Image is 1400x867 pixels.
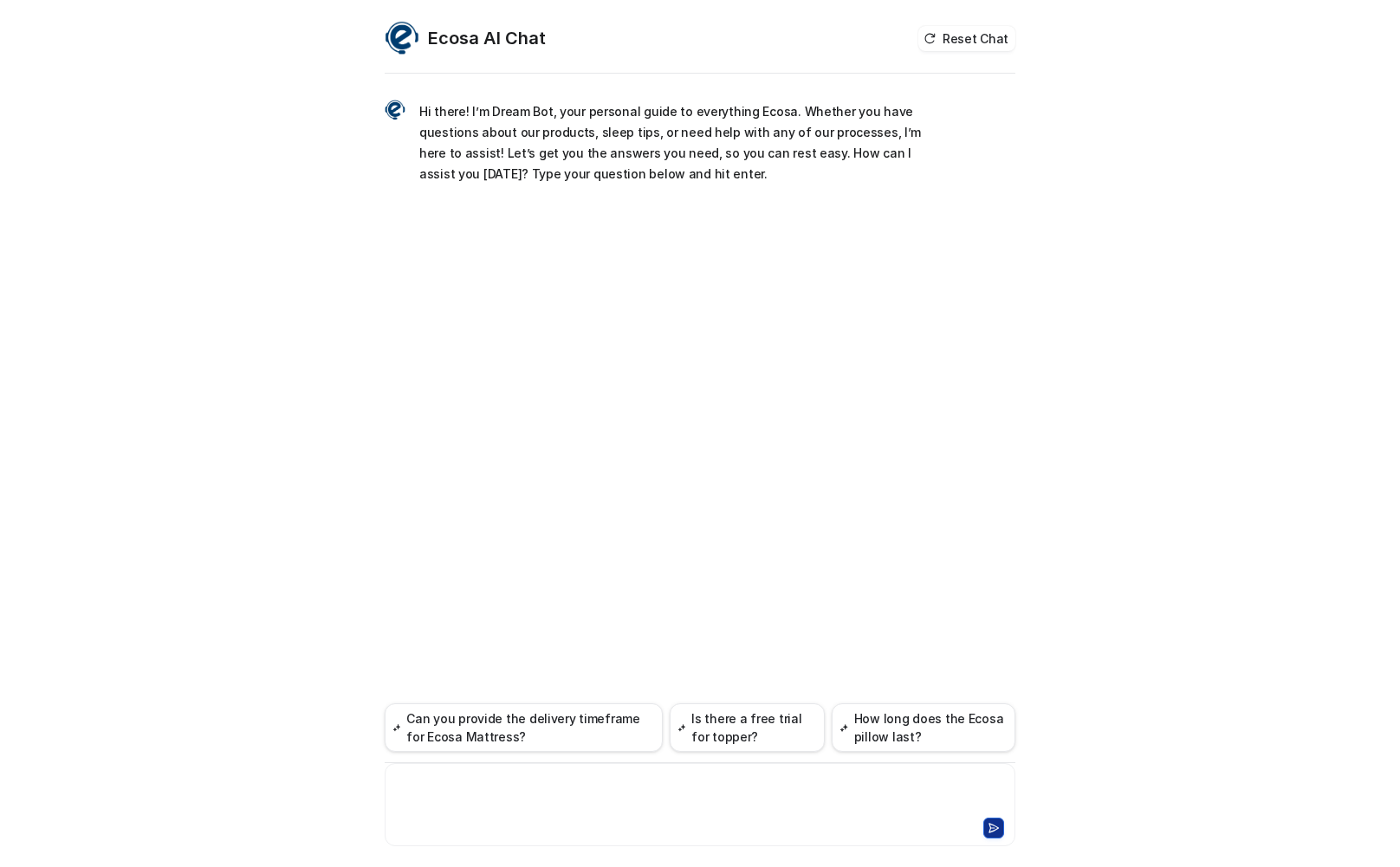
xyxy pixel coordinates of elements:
h2: Ecosa AI Chat [428,26,546,50]
button: How long does the Ecosa pillow last? [832,703,1015,752]
img: Widget [385,100,405,120]
button: Reset Chat [918,26,1015,51]
p: Hi there! I’m Dream Bot, your personal guide to everything Ecosa. Whether you have questions abou... [419,101,926,184]
button: Is there a free trial for topper? [670,703,825,752]
img: Widget [385,21,419,55]
button: Can you provide the delivery timeframe for Ecosa Mattress? [385,703,663,752]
